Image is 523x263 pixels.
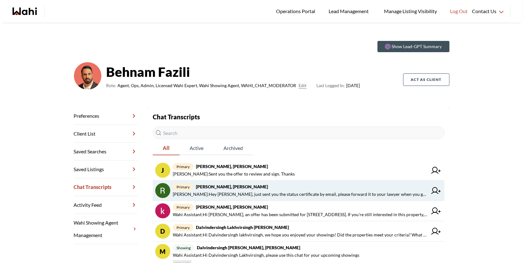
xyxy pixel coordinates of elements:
[173,183,193,191] span: primary
[155,224,170,239] div: D
[155,244,170,259] div: M
[74,62,101,90] img: cf9ae410c976398e.png
[74,161,138,178] a: Saved Listings
[118,82,296,89] span: Agent, Ops, Admin, Licensed Wahi Expert, Wahi Showing Agent, WAHI_CHAT_MODERATOR
[196,225,289,230] strong: Dalvindersingh Lakhvirsingh [PERSON_NAME]
[173,244,194,251] span: showing
[173,204,193,211] span: primary
[74,196,138,214] a: Activity Feed
[153,141,180,155] button: All
[196,184,268,189] strong: [PERSON_NAME], [PERSON_NAME]
[106,82,116,89] span: Role:
[196,204,268,210] strong: [PERSON_NAME], [PERSON_NAME]
[276,7,317,15] span: Operations Portal
[173,191,428,198] span: [PERSON_NAME] : Hey [PERSON_NAME], just sent you the status certificate by email, please forward ...
[155,163,170,178] div: J
[450,7,468,15] span: Log Out
[74,143,138,161] a: Saved Searches
[173,231,428,239] span: Wahi Assistant : Hi Dalvindersingh lakhvirsingh, we hope you enjoyed your showings! Did the prope...
[153,201,444,221] a: primary[PERSON_NAME], [PERSON_NAME]Wahi Assistant:Hi [PERSON_NAME], an offer has been submitted f...
[74,178,138,196] a: Chat Transcripts
[153,160,444,181] a: Jprimary[PERSON_NAME], [PERSON_NAME][PERSON_NAME]:Sent you the offer to review and sign. Thanks
[74,107,138,125] a: Preferences
[329,7,371,15] span: Lead Management
[153,221,444,241] a: DprimaryDalvindersingh Lakhvirsingh [PERSON_NAME]Wahi Assistant:Hi Dalvindersingh lakhvirsingh, w...
[196,164,268,169] strong: [PERSON_NAME], [PERSON_NAME]
[155,183,170,198] img: chat avatar
[173,224,193,231] span: primary
[382,7,439,15] span: Manage Listing Visibility
[317,83,345,88] span: Last Logged In:
[377,41,449,52] button: Show Lead-GPT Summary
[197,245,300,250] strong: Dalvindersingh [PERSON_NAME], [PERSON_NAME]
[153,113,200,121] strong: Chat Transcripts
[106,62,360,81] strong: Behnam Fazili
[180,141,213,155] button: Active
[153,127,444,139] input: Search
[213,141,253,155] button: Archived
[153,181,444,201] a: primary[PERSON_NAME], [PERSON_NAME][PERSON_NAME]:Hey [PERSON_NAME], just sent you the status cert...
[155,203,170,218] img: chat avatar
[173,163,193,170] span: primary
[299,82,307,89] button: Edit
[13,7,37,15] a: Wahi homepage
[173,170,295,178] span: [PERSON_NAME] : Sent you the offer to review and sign. Thanks
[392,43,442,50] p: Show Lead-GPT Summary
[74,214,138,244] a: Wahi Showing Agent Management
[317,82,360,89] span: [DATE]
[173,211,428,218] span: Wahi Assistant : Hi [PERSON_NAME], an offer has been submitted for [STREET_ADDRESS]. If you’re st...
[173,251,359,259] span: Wahi Assistant : Hi Dalvindersingh Lakhvirsingh, please use this chat for your upcoming showings
[403,73,449,86] button: Act as Client
[74,125,138,143] a: Client List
